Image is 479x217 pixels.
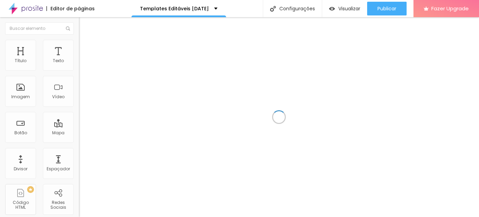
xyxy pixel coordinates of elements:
[52,130,65,135] div: Mapa
[140,6,209,11] p: Templates Editáveis [DATE]
[47,167,70,171] div: Espaçador
[270,6,276,12] img: Icone
[329,6,335,12] img: view-1.svg
[14,130,27,135] div: Botão
[53,58,64,63] div: Texto
[431,5,469,11] span: Fazer Upgrade
[322,2,367,15] button: Visualizar
[338,6,360,11] span: Visualizar
[367,2,407,15] button: Publicar
[15,58,26,63] div: Título
[5,22,74,35] input: Buscar elemento
[11,94,30,99] div: Imagem
[45,200,72,210] div: Redes Sociais
[377,6,396,11] span: Publicar
[66,26,70,31] img: Icone
[7,200,34,210] div: Código HTML
[14,167,27,171] div: Divisor
[52,94,65,99] div: Vídeo
[46,6,95,11] div: Editor de páginas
